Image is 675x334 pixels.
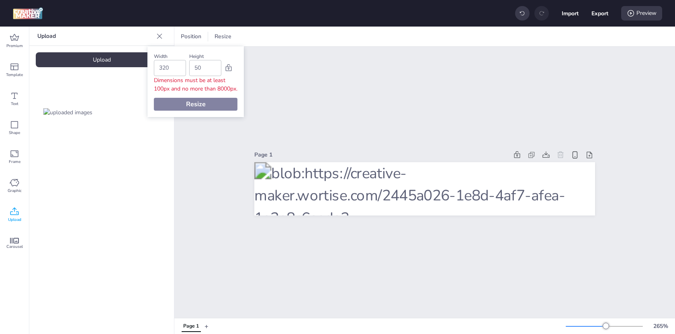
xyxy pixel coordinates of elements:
[6,243,23,250] span: Carousel
[213,32,233,41] span: Resize
[562,5,579,22] button: Import
[183,323,199,330] div: Page 1
[9,159,20,165] span: Frame
[11,101,18,107] span: Text
[36,52,168,67] div: Upload
[8,216,21,223] span: Upload
[651,322,670,330] div: 265 %
[189,53,221,60] div: Height
[37,27,153,46] p: Upload
[254,151,508,159] div: Page 1
[205,319,209,333] button: +
[621,6,662,21] div: Preview
[6,72,23,78] span: Template
[6,43,23,49] span: Premium
[13,7,43,19] img: logo Creative Maker
[178,319,205,333] div: Tabs
[179,32,203,41] span: Position
[154,76,237,93] div: Dimensions must be at least 100px and no more than 8000px.
[154,98,237,111] div: Resize
[43,108,92,117] img: uploaded images
[154,53,186,60] div: Width
[8,188,22,194] span: Graphic
[591,5,608,22] button: Export
[9,130,20,136] span: Shape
